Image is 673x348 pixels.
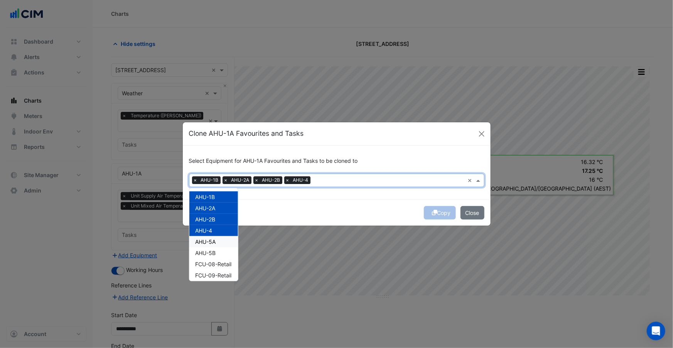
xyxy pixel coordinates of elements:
span: × [223,176,229,184]
span: Clear [468,176,474,184]
span: × [192,176,199,184]
span: AHU-1B [199,176,221,184]
span: AHU-2B [260,176,282,184]
span: AHU-4 [291,176,310,184]
span: AHU-1B [196,194,215,200]
span: AHU-2A [229,176,251,184]
ng-dropdown-panel: Options list [189,188,238,281]
span: AHU-2A [196,205,216,211]
span: AHU-2B [196,216,216,223]
div: Open Intercom Messenger [647,322,665,340]
h6: Select Equipment for AHU-1A Favourites and Tasks to be cloned to [189,158,484,164]
span: FCU-08-Retail [196,261,232,267]
span: FCU-09-Retail [196,272,232,279]
span: AHU-5B [196,250,216,256]
span: AHU-4 [196,227,213,234]
span: AHU-5A [196,238,216,245]
button: Close [476,128,487,140]
h5: Clone AHU-1A Favourites and Tasks [189,128,304,139]
span: × [284,176,291,184]
span: × [253,176,260,184]
button: Close [460,206,484,220]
